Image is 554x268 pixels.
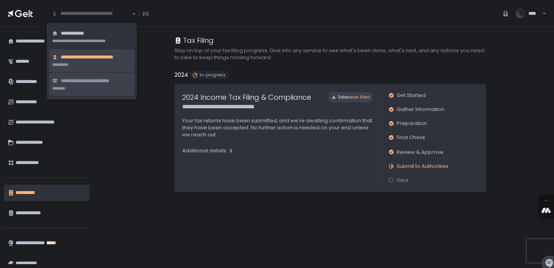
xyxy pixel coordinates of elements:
div: Tax Filing [174,35,214,46]
span: Review & Approve [397,148,443,156]
span: Filed [397,177,408,184]
h2: Stay on top of your tax filing progress. Dive into any service to see what's been done, what's ne... [174,47,486,61]
div: Search for option [47,5,136,22]
button: Additional details [182,145,234,157]
span: Final Check [397,134,426,141]
span: In-progress [200,72,226,78]
span: Preparation [397,120,427,127]
p: Your tax returns have been submitted, and we're awaiting confirmation that they have been accepte... [182,117,373,138]
h1: 2024 Income Tax Filing & Compliance [182,92,311,102]
input: Search for option [52,10,131,18]
div: Additional details [182,147,234,154]
span: Gather Information [397,106,445,113]
span: Submit to Authorities [397,163,448,170]
span: Get Started [397,92,426,99]
h2: 2024 [174,71,188,79]
span: Extension filed [338,94,370,100]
